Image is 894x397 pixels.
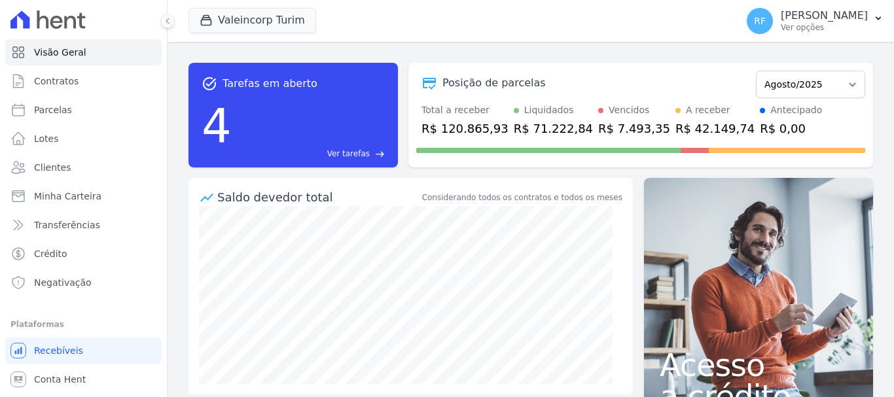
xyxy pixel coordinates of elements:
div: Total a receber [421,103,509,117]
div: Plataformas [10,317,156,332]
a: Minha Carteira [5,183,162,209]
p: [PERSON_NAME] [781,9,868,22]
a: Recebíveis [5,337,162,364]
p: Ver opções [781,22,868,33]
button: Valeincorp Turim [188,8,316,33]
span: Negativação [34,276,92,289]
div: R$ 120.865,93 [421,120,509,137]
a: Lotes [5,126,162,152]
span: east [375,149,385,159]
span: task_alt [202,76,217,92]
span: Minha Carteira [34,190,101,203]
span: Crédito [34,247,67,260]
span: Clientes [34,161,71,174]
span: Parcelas [34,103,72,116]
span: Transferências [34,218,100,232]
span: Recebíveis [34,344,83,357]
div: A receber [686,103,730,117]
div: 4 [202,92,232,160]
a: Parcelas [5,97,162,123]
button: RF [PERSON_NAME] Ver opções [736,3,894,39]
div: Liquidados [524,103,574,117]
a: Ver tarefas east [237,148,385,160]
span: RF [754,16,766,26]
a: Crédito [5,241,162,267]
div: R$ 0,00 [760,120,822,137]
span: Lotes [34,132,59,145]
div: R$ 71.222,84 [514,120,593,137]
div: Vencidos [609,103,649,117]
span: Acesso [660,349,857,381]
a: Contratos [5,68,162,94]
span: Contratos [34,75,79,88]
span: Conta Hent [34,373,86,386]
div: R$ 42.149,74 [675,120,755,137]
span: Tarefas em aberto [223,76,317,92]
div: Posição de parcelas [442,75,546,91]
a: Negativação [5,269,162,296]
span: Ver tarefas [327,148,370,160]
div: R$ 7.493,35 [598,120,670,137]
a: Visão Geral [5,39,162,65]
a: Clientes [5,154,162,181]
div: Considerando todos os contratos e todos os meses [422,192,622,203]
span: Visão Geral [34,46,86,59]
div: Saldo devedor total [217,188,420,206]
a: Conta Hent [5,366,162,392]
a: Transferências [5,212,162,238]
div: Antecipado [770,103,822,117]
